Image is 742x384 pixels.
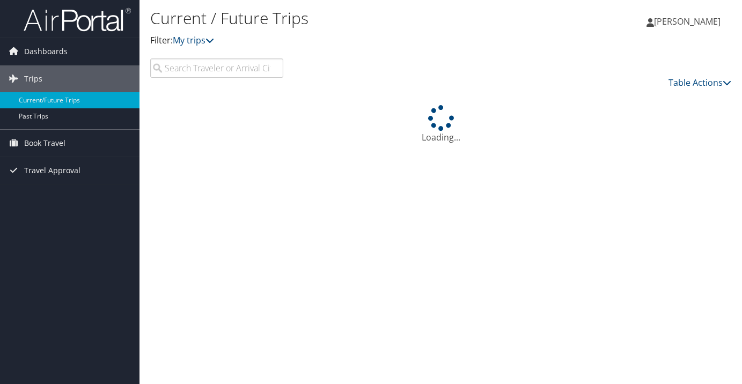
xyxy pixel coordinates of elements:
span: [PERSON_NAME] [654,16,721,27]
span: Dashboards [24,38,68,65]
img: airportal-logo.png [24,7,131,32]
div: Loading... [150,105,731,144]
span: Travel Approval [24,157,80,184]
a: Table Actions [668,77,731,88]
h1: Current / Future Trips [150,7,538,29]
input: Search Traveler or Arrival City [150,58,283,78]
p: Filter: [150,34,538,48]
span: Trips [24,65,42,92]
a: [PERSON_NAME] [647,5,731,38]
a: My trips [173,34,214,46]
span: Book Travel [24,130,65,157]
